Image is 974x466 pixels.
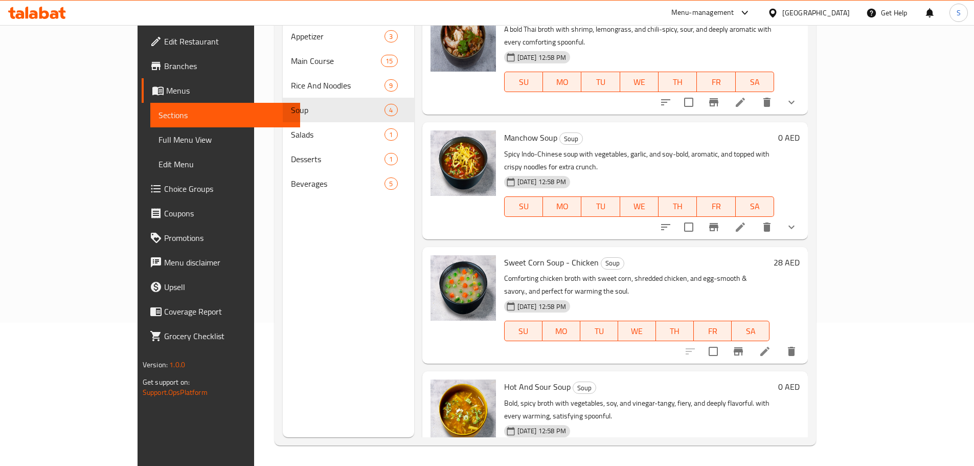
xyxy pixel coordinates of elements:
button: delete [755,90,779,115]
button: Branch-specific-item [726,339,751,364]
button: delete [755,215,779,239]
div: Salads1 [283,122,414,147]
span: Choice Groups [164,183,292,195]
span: Upsell [164,281,292,293]
button: TH [656,321,694,341]
a: Menu disclaimer [142,250,300,275]
span: MO [547,199,577,214]
span: SU [509,324,538,339]
button: sort-choices [653,215,678,239]
span: SU [509,75,539,90]
button: SU [504,72,543,92]
span: Get support on: [143,375,190,389]
span: S [957,7,961,18]
span: Branches [164,60,292,72]
span: 5 [385,179,397,189]
span: TH [663,199,693,214]
h6: 0 AED [778,380,800,394]
span: TU [585,199,616,214]
button: TH [659,72,697,92]
div: Main Course15 [283,49,414,73]
div: Soup [291,104,385,116]
span: SU [509,199,539,214]
span: MO [547,75,577,90]
button: show more [779,215,804,239]
span: FR [701,199,731,214]
button: TH [659,196,697,217]
span: Coverage Report [164,305,292,318]
a: Coupons [142,201,300,226]
p: Spicy Indo-Chinese soup with vegetables, garlic, and soy-bold, aromatic, and topped with crispy n... [504,148,775,173]
div: Beverages5 [283,171,414,196]
button: MO [543,196,581,217]
span: FR [701,75,731,90]
a: Coverage Report [142,299,300,324]
div: items [384,177,397,190]
div: Desserts1 [283,147,414,171]
span: Version: [143,358,168,371]
span: Select to update [678,216,699,238]
span: Menu disclaimer [164,256,292,269]
button: SU [504,196,543,217]
span: Soup [573,382,596,394]
span: Hot And Sour Soup [504,379,571,394]
button: WE [618,321,656,341]
a: Branches [142,54,300,78]
button: MO [542,321,580,341]
span: WE [624,199,654,214]
img: Hot And Sour Soup [431,380,496,445]
a: Edit menu item [734,221,746,233]
span: SA [740,199,770,214]
a: Upsell [142,275,300,299]
span: WE [624,75,654,90]
button: SA [736,196,774,217]
span: TU [585,75,616,90]
span: Salads [291,128,385,141]
a: Grocery Checklist [142,324,300,348]
div: items [384,153,397,165]
span: TH [663,75,693,90]
span: 1 [385,154,397,164]
a: Sections [150,103,300,127]
div: Soup4 [283,98,414,122]
span: Appetizer [291,30,385,42]
div: Beverages [291,177,385,190]
span: Manchow Soup [504,130,557,145]
a: Edit menu item [759,345,771,358]
span: Select to update [703,341,724,362]
button: Branch-specific-item [701,215,726,239]
button: WE [620,196,659,217]
img: Tom Yum Soup [431,6,496,72]
span: TU [584,324,614,339]
span: Menus [166,84,292,97]
button: WE [620,72,659,92]
div: Menu-management [671,7,734,19]
span: [DATE] 12:58 PM [513,177,570,187]
span: TH [660,324,690,339]
a: Promotions [142,226,300,250]
div: items [384,104,397,116]
button: SA [736,72,774,92]
h6: 0 AED [778,130,800,145]
span: Edit Menu [158,158,292,170]
p: Comforting chicken broth with sweet corn, shredded chicken, and egg-smooth & savory., and perfect... [504,272,770,298]
button: delete [779,339,804,364]
span: Soup [560,133,582,145]
span: Edit Restaurant [164,35,292,48]
button: FR [697,196,735,217]
button: show more [779,90,804,115]
span: Promotions [164,232,292,244]
span: SA [736,324,765,339]
span: 4 [385,105,397,115]
nav: Menu sections [283,20,414,200]
span: Soup [601,257,624,269]
img: Sweet Corn Soup - Chicken [431,255,496,321]
a: Menus [142,78,300,103]
button: FR [697,72,735,92]
span: Desserts [291,153,385,165]
span: Select to update [678,92,699,113]
span: 15 [381,56,397,66]
span: [DATE] 12:58 PM [513,53,570,62]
